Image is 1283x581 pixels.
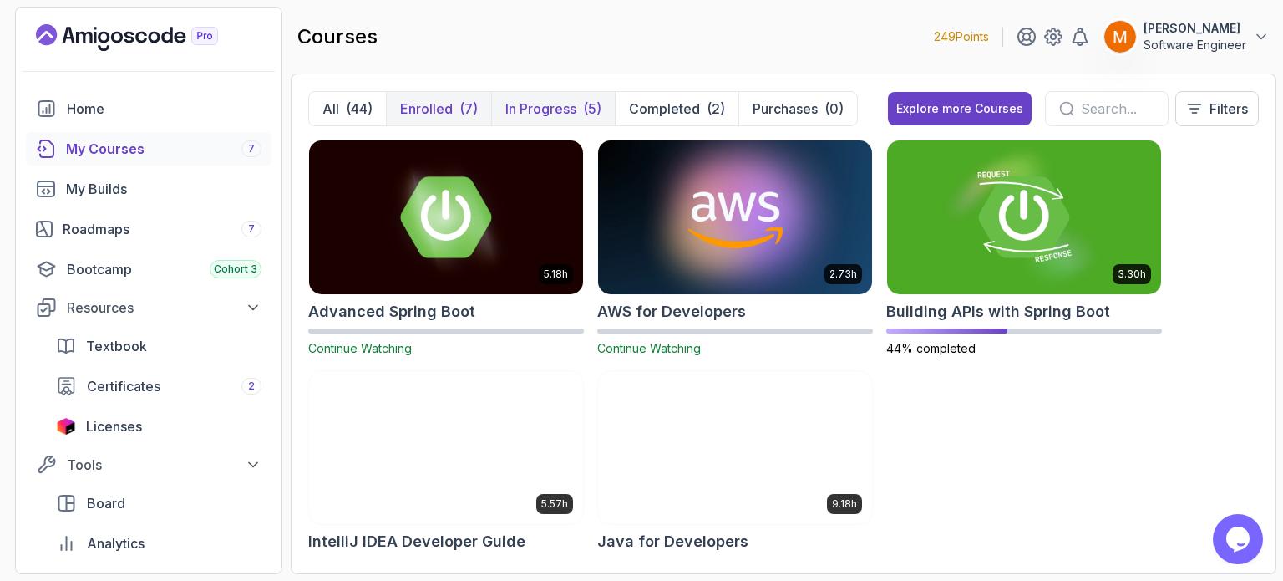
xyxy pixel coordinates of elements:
[459,99,478,119] div: (7)
[738,92,857,125] button: Purchases(0)
[308,140,584,357] a: Advanced Spring Boot card5.18hAdvanced Spring BootContinue Watching
[322,99,339,119] p: All
[707,99,725,119] div: (2)
[597,300,746,324] h2: AWS for Developers
[629,99,700,119] p: Completed
[1209,99,1248,119] p: Filters
[598,140,872,294] img: AWS for Developers card
[46,329,271,363] a: textbook
[26,450,271,480] button: Tools
[597,530,748,553] h2: Java for Developers
[886,140,1162,357] a: Building APIs with Spring Boot card3.30hBuilding APIs with Spring Boot44% completed
[26,212,271,246] a: roadmaps
[829,268,857,281] p: 2.73h
[544,268,568,281] p: 5.18h
[86,416,142,436] span: Licenses
[214,262,257,276] span: Cohort 3
[824,99,844,119] div: (0)
[541,497,568,511] p: 5.57h
[346,99,373,119] div: (44)
[887,140,1161,294] img: Building APIs with Spring Boot card
[934,28,989,45] p: 249 Points
[1144,37,1246,54] p: Software Engineer
[86,336,147,356] span: Textbook
[297,23,378,50] h2: courses
[63,219,261,239] div: Roadmaps
[26,252,271,286] a: bootcamp
[386,92,491,125] button: Enrolled(7)
[26,132,271,166] a: courses
[886,341,976,355] span: 44% completed
[505,99,576,119] p: In Progress
[832,497,857,511] p: 9.18h
[1213,514,1266,564] iframe: chat widget
[308,300,475,324] h2: Advanced Spring Boot
[896,100,1023,117] div: Explore more Courses
[248,142,255,155] span: 7
[87,493,125,513] span: Board
[888,92,1032,125] button: Explore more Courses
[1118,268,1146,281] p: 3.30h
[67,298,261,318] div: Resources
[1103,20,1270,54] button: user profile image[PERSON_NAME]Software Engineer
[886,300,1110,324] h2: Building APIs with Spring Boot
[615,92,738,125] button: Completed(2)
[87,533,145,553] span: Analytics
[598,371,872,525] img: Java for Developers card
[1104,21,1136,53] img: user profile image
[46,410,271,443] a: licenses
[1144,20,1246,37] p: [PERSON_NAME]
[67,455,261,475] div: Tools
[1081,99,1154,119] input: Search...
[67,99,261,119] div: Home
[26,293,271,323] button: Resources
[46,527,271,560] a: analytics
[400,99,453,119] p: Enrolled
[583,99,601,119] div: (5)
[308,530,525,553] h2: IntelliJ IDEA Developer Guide
[26,92,271,125] a: home
[308,341,412,355] span: Continue Watching
[46,487,271,520] a: board
[87,376,160,396] span: Certificates
[597,341,701,355] span: Continue Watching
[309,140,583,294] img: Advanced Spring Boot card
[1175,91,1259,126] button: Filters
[248,222,255,236] span: 7
[597,140,873,357] a: AWS for Developers card2.73hAWS for DevelopersContinue Watching
[67,259,261,279] div: Bootcamp
[309,92,386,125] button: All(44)
[309,371,583,525] img: IntelliJ IDEA Developer Guide card
[66,179,261,199] div: My Builds
[248,380,255,393] span: 2
[753,99,818,119] p: Purchases
[36,24,256,51] a: Landing page
[46,369,271,403] a: certificates
[56,418,76,435] img: jetbrains icon
[66,139,261,159] div: My Courses
[26,172,271,206] a: builds
[491,92,615,125] button: In Progress(5)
